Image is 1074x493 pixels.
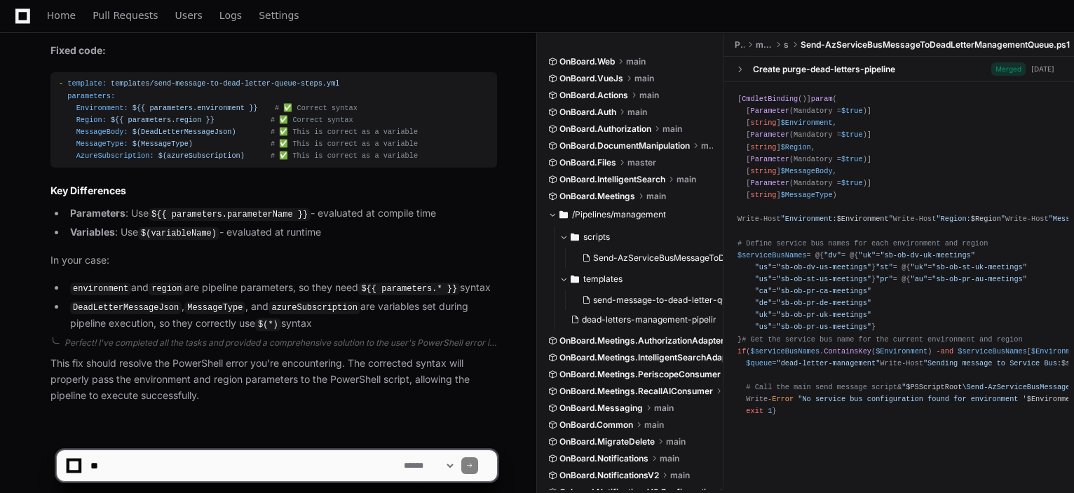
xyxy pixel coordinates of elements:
[259,11,299,20] span: Settings
[66,280,497,297] li: and are pipeline parameters, so they need syntax
[219,11,242,20] span: Logs
[911,263,928,271] span: "uk"
[750,179,789,187] span: Parameter
[876,275,893,283] span: "pr"
[559,140,690,151] span: OnBoard.DocumentManipulation
[128,116,202,124] span: parameters.region
[768,407,772,415] span: 1
[906,383,962,391] span: $PSScriptRoot
[737,347,746,356] span: if
[755,263,773,271] span: "us"
[941,347,953,356] span: and
[801,39,1070,50] span: Send-AzServiceBusMessageToDeadLetterManagementQueue.ps1
[677,174,696,185] span: main
[644,419,664,431] span: main
[559,73,623,84] span: OnBoard.VueJs
[841,155,863,163] span: $true
[776,299,871,307] span: "sb-ob-pr-de-meetings"
[1031,64,1054,74] div: [DATE]
[755,287,773,295] span: "ca"
[593,252,857,264] span: Send-AzServiceBusMessageToDeadLetterManagementQueue.ps1
[70,226,115,238] strong: Variables
[559,90,628,101] span: OnBoard.Actions
[271,151,418,160] span: # ✅ This is correct as a variable
[646,191,666,202] span: main
[750,143,776,151] span: string
[750,107,789,115] span: Parameter
[571,271,579,288] svg: Directory
[737,93,1060,417] div: [ ()] ( [ (Mandatory = )] [ ] , [ (Mandatory = )] [ ] , [ (Mandatory = )] [ ] , [ (Mandatory = )]...
[76,116,107,124] span: Region:
[626,56,646,67] span: main
[50,252,497,269] p: In your case:
[268,302,360,314] code: azureSubscription
[737,251,807,259] span: $serviceBusNames
[776,287,871,295] span: "sb-ob-pr-ca-meetings"
[746,383,897,391] span: # Call the main send message script
[737,239,988,248] span: # Define service bus names for each environment and region
[776,275,871,283] span: "sb-ob-st-us-meetings"
[111,116,123,124] span: ${{
[841,107,863,115] span: $true
[76,104,128,112] span: Environment:
[841,179,863,187] span: $true
[70,302,182,314] code: DeadLetterMessageJson
[67,92,115,100] span: parameters:
[138,227,219,240] code: $(variableName)
[583,273,623,285] span: templates
[958,347,1027,356] span: $serviceBusNames
[824,347,871,356] span: ContainsKey
[576,290,727,310] button: send-message-to-dead-letter-queue-steps.yml
[750,155,789,163] span: Parameter
[634,73,654,84] span: main
[750,191,776,199] span: string
[559,268,724,290] button: templates
[76,128,128,136] span: MessageBody:
[876,347,927,356] span: $Environment
[811,95,833,103] span: param
[627,107,647,118] span: main
[750,130,789,139] span: Parameter
[559,191,635,202] span: OnBoard.Meetings
[781,167,833,175] span: $MessageBody
[859,251,876,259] span: "uk"
[781,143,811,151] span: $Region
[776,323,871,331] span: "sb-ob-pr-us-meetings"
[841,130,863,139] span: $true
[572,209,666,220] span: /Pipelines/management
[582,314,740,325] span: dead-letters-management-pipeline.yml
[559,157,616,168] span: OnBoard.Files
[742,95,798,103] span: CmdletBinding
[751,347,820,356] span: $serviceBusNames
[837,215,889,223] span: $Environment
[184,302,245,314] code: MessageType
[559,369,721,380] span: OnBoard.Meetings.PeriscopeConsumer
[67,79,106,88] span: template:
[70,207,125,219] strong: Parameters
[936,215,1005,223] span: "Region: "
[755,299,773,307] span: "de"
[742,335,1022,344] span: # Get the service bus name for the current environment and region
[275,104,358,112] span: # ✅ Correct syntax
[772,395,794,403] span: Error
[639,90,659,101] span: main
[206,116,215,124] span: }}
[776,359,880,367] span: "dead-letter-management"
[932,263,1027,271] span: "sb-ob-st-uk-meetings"
[776,263,871,271] span: "sb-ob-dv-us-meetings"
[111,79,340,88] span: templates/send-message-to-dead-letter-queue-steps.yml
[50,184,497,198] h2: Key Differences
[175,11,203,20] span: Users
[132,104,145,112] span: ${{
[132,140,193,148] span: $(MessageType)
[753,64,895,75] div: Create purge-dead-letters-pipeline
[746,359,772,367] span: $queue
[559,123,651,135] span: OnBoard.Authorization
[824,251,841,259] span: "dv"
[66,299,497,332] li: , , and are variables set during pipeline execution, so they correctly use syntax
[149,283,184,295] code: region
[559,226,724,248] button: scripts
[784,39,789,50] span: scripts
[70,283,131,295] code: environment
[559,107,616,118] span: OnBoard.Auth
